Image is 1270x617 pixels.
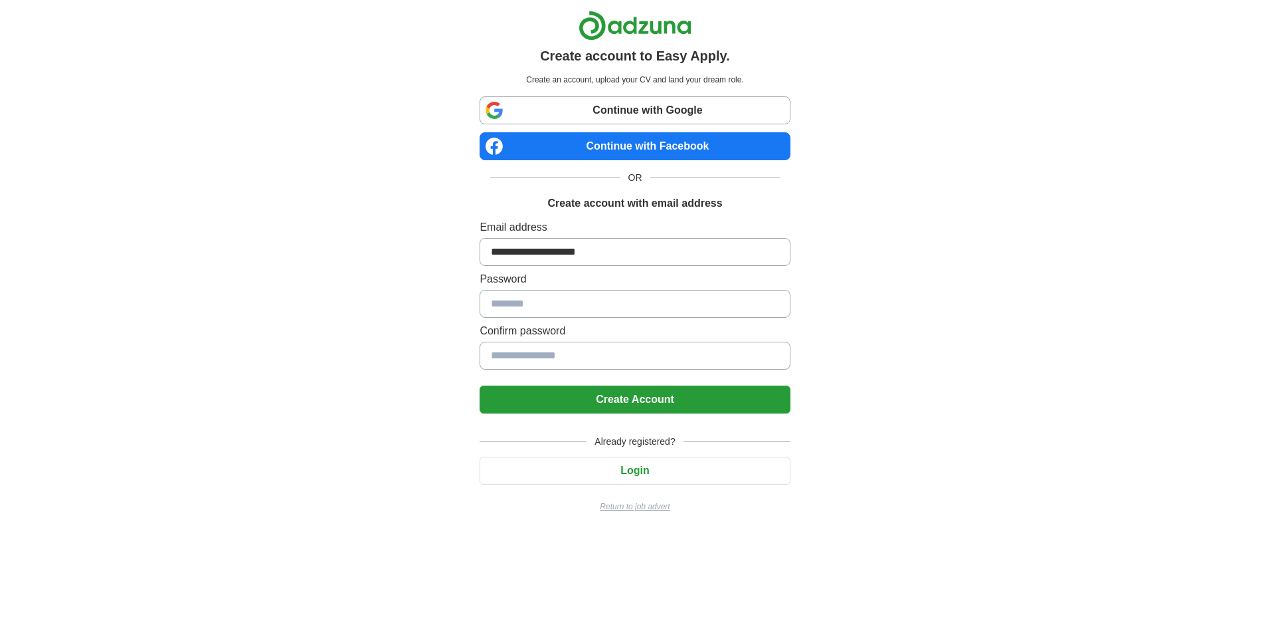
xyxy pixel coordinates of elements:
[480,386,790,414] button: Create Account
[480,323,790,339] label: Confirm password
[540,46,730,66] h1: Create account to Easy Apply.
[620,171,650,185] span: OR
[480,501,790,513] a: Return to job advert
[480,96,790,124] a: Continue with Google
[480,132,790,160] a: Continue with Facebook
[480,457,790,485] button: Login
[480,465,790,476] a: Login
[547,195,722,211] h1: Create account with email address
[482,74,787,86] p: Create an account, upload your CV and land your dream role.
[587,435,683,449] span: Already registered?
[480,219,790,235] label: Email address
[480,271,790,287] label: Password
[579,11,691,41] img: Adzuna logo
